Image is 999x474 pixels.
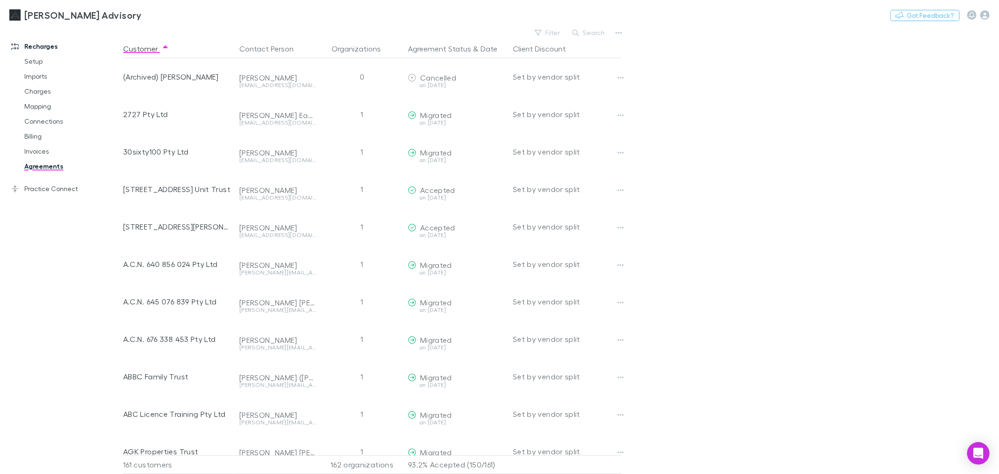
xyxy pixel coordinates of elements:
[239,448,316,457] div: [PERSON_NAME] [PERSON_NAME]
[123,433,232,470] div: AGK Properties Trust
[123,320,232,358] div: A.C.N. 676 338 453 Pty Ltd
[513,433,622,470] div: Set by vendor split
[513,320,622,358] div: Set by vendor split
[420,335,452,344] span: Migrated
[15,99,129,114] a: Mapping
[890,10,960,21] button: Got Feedback?
[123,455,236,474] div: 161 customers
[513,39,577,58] button: Client Discount
[408,345,505,350] div: on [DATE]
[320,455,404,474] div: 162 organizations
[239,195,316,200] div: [EMAIL_ADDRESS][DOMAIN_NAME]
[332,39,392,58] button: Organizations
[408,157,505,163] div: on [DATE]
[513,58,622,96] div: Set by vendor split
[408,39,471,58] button: Agreement Status
[239,82,316,88] div: [EMAIL_ADDRESS][DOMAIN_NAME]
[408,82,505,88] div: on [DATE]
[513,358,622,395] div: Set by vendor split
[408,39,505,58] div: &
[513,208,622,245] div: Set by vendor split
[420,73,456,82] span: Cancelled
[239,298,316,307] div: [PERSON_NAME] [PERSON_NAME]
[239,111,316,120] div: [PERSON_NAME] Eagles
[420,223,455,232] span: Accepted
[408,270,505,275] div: on [DATE]
[239,39,305,58] button: Contact Person
[420,148,452,157] span: Migrated
[420,111,452,119] span: Migrated
[239,420,316,425] div: [PERSON_NAME][EMAIL_ADDRESS][DOMAIN_NAME]
[320,283,404,320] div: 1
[123,283,232,320] div: A.C.N. 645 076 839 Pty Ltd
[239,373,316,382] div: [PERSON_NAME] ([PERSON_NAME])
[9,9,21,21] img: Liston Newton Advisory's Logo
[408,120,505,126] div: on [DATE]
[239,270,316,275] div: [PERSON_NAME][EMAIL_ADDRESS][DOMAIN_NAME]
[513,395,622,433] div: Set by vendor split
[408,420,505,425] div: on [DATE]
[239,382,316,388] div: [PERSON_NAME][EMAIL_ADDRESS][DOMAIN_NAME]
[408,195,505,200] div: on [DATE]
[408,456,505,474] p: 93.2% Accepted (150/161)
[967,442,990,465] div: Open Intercom Messenger
[530,27,566,38] button: Filter
[2,39,129,54] a: Recharges
[408,232,505,238] div: on [DATE]
[123,208,232,245] div: [STREET_ADDRESS][PERSON_NAME] Unit Trust
[513,283,622,320] div: Set by vendor split
[239,120,316,126] div: [EMAIL_ADDRESS][DOMAIN_NAME]
[123,170,232,208] div: [STREET_ADDRESS] Unit Trust
[320,170,404,208] div: 1
[123,133,232,170] div: 30sixty100 Pty Ltd
[15,144,129,159] a: Invoices
[2,181,129,196] a: Practice Connect
[420,298,452,307] span: Migrated
[239,73,316,82] div: [PERSON_NAME]
[239,157,316,163] div: [EMAIL_ADDRESS][DOMAIN_NAME]
[420,260,452,269] span: Migrated
[320,133,404,170] div: 1
[4,4,147,26] a: [PERSON_NAME] Advisory
[123,395,232,433] div: ABC Licence Training Pty Ltd
[239,410,316,420] div: [PERSON_NAME]
[123,39,169,58] button: Customer
[408,307,505,313] div: on [DATE]
[513,170,622,208] div: Set by vendor split
[123,245,232,283] div: A.C.N. 640 856 024 Pty Ltd
[123,358,232,395] div: ABBC Family Trust
[15,84,129,99] a: Charges
[320,245,404,283] div: 1
[481,39,497,58] button: Date
[513,245,622,283] div: Set by vendor split
[420,448,452,457] span: Migrated
[239,185,316,195] div: [PERSON_NAME]
[320,320,404,358] div: 1
[239,335,316,345] div: [PERSON_NAME]
[15,159,129,174] a: Agreements
[320,358,404,395] div: 1
[15,114,129,129] a: Connections
[15,54,129,69] a: Setup
[320,58,404,96] div: 0
[320,395,404,433] div: 1
[123,58,232,96] div: (Archived) [PERSON_NAME]
[24,9,141,21] h3: [PERSON_NAME] Advisory
[239,345,316,350] div: [PERSON_NAME][EMAIL_ADDRESS][PERSON_NAME][DOMAIN_NAME]
[420,410,452,419] span: Migrated
[420,185,455,194] span: Accepted
[239,148,316,157] div: [PERSON_NAME]
[513,96,622,133] div: Set by vendor split
[15,129,129,144] a: Billing
[15,69,129,84] a: Imports
[239,223,316,232] div: [PERSON_NAME]
[320,96,404,133] div: 1
[513,133,622,170] div: Set by vendor split
[408,382,505,388] div: on [DATE]
[123,96,232,133] div: 2727 Pty Ltd
[239,232,316,238] div: [EMAIL_ADDRESS][DOMAIN_NAME]
[320,433,404,470] div: 1
[568,27,610,38] button: Search
[320,208,404,245] div: 1
[420,373,452,382] span: Migrated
